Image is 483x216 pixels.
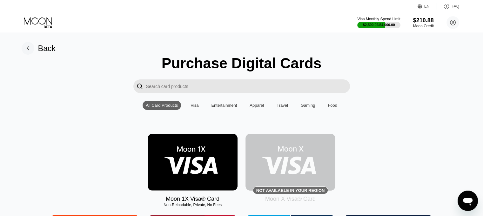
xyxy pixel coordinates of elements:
[146,79,350,93] input: Search card products
[458,191,478,211] iframe: Button to launch messaging window, conversation in progress
[277,103,288,108] div: Travel
[38,44,56,53] div: Back
[146,103,178,108] div: All Card Products
[418,3,437,10] div: EN
[22,42,56,55] div: Back
[325,101,340,110] div: Food
[413,17,434,28] div: $210.88Moon Credit
[246,101,267,110] div: Apparel
[265,196,316,202] div: Moon X Visa® Card
[437,3,459,10] div: FAQ
[328,103,337,108] div: Food
[162,55,322,72] div: Purchase Digital Cards
[133,79,146,93] div: 
[137,83,143,90] div: 
[250,103,264,108] div: Apparel
[452,4,459,9] div: FAQ
[357,17,400,21] div: Visa Monthly Spend Limit
[187,101,202,110] div: Visa
[148,203,238,207] div: Non-Reloadable, Private, No Fees
[256,188,325,193] div: Not available in your region
[298,101,319,110] div: Gaming
[273,101,291,110] div: Travel
[143,101,181,110] div: All Card Products
[413,17,434,24] div: $210.88
[424,4,430,9] div: EN
[208,101,240,110] div: Entertainment
[357,17,400,28] div: Visa Monthly Spend Limit$2,590.92/$4,000.00
[363,23,395,27] div: $2,590.92 / $4,000.00
[166,196,219,202] div: Moon 1X Visa® Card
[191,103,198,108] div: Visa
[413,24,434,28] div: Moon Credit
[301,103,315,108] div: Gaming
[245,134,335,191] div: Not available in your region
[211,103,237,108] div: Entertainment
